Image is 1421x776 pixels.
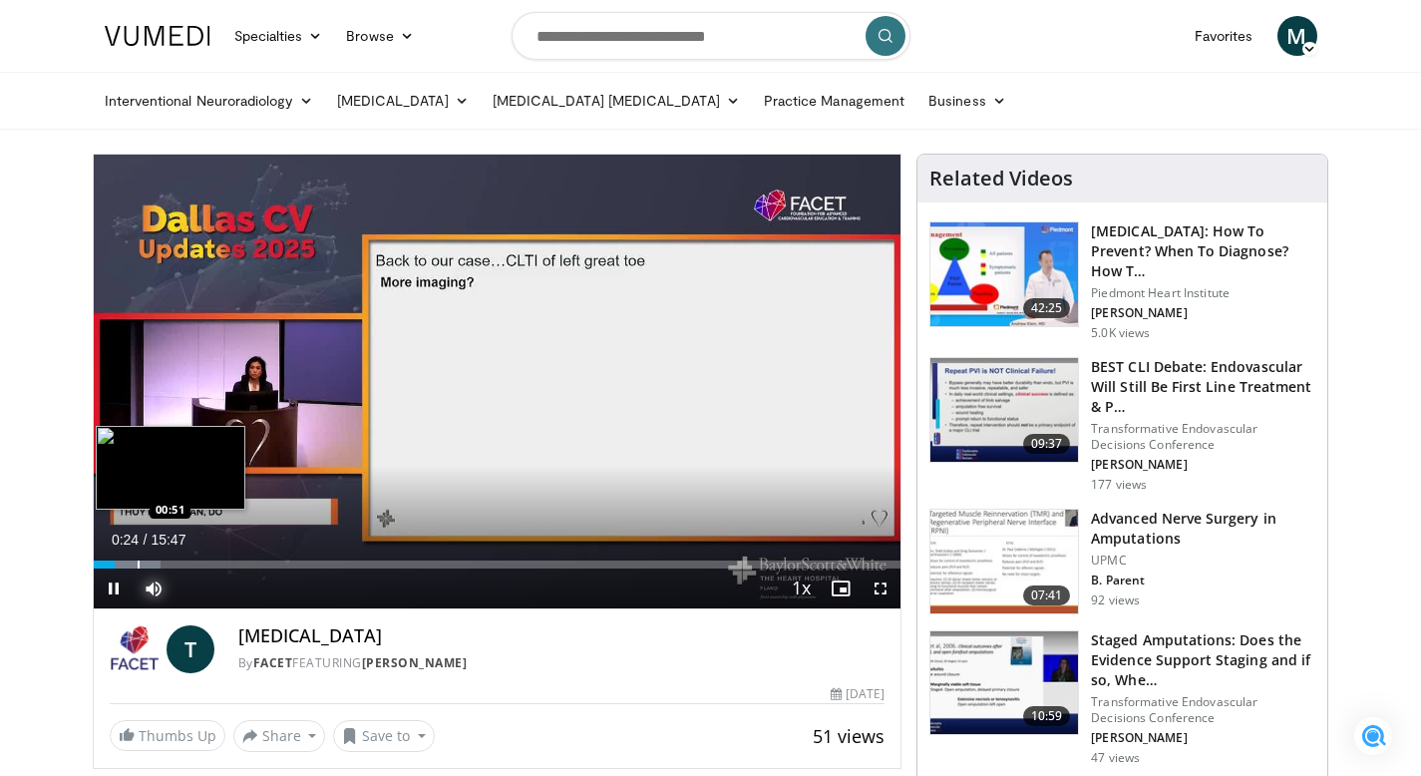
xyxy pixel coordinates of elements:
[781,569,821,608] button: Playback Rate
[1091,221,1315,281] h3: [MEDICAL_DATA]: How To Prevent? When To Diagnose? How T…
[144,532,148,548] span: /
[930,631,1078,735] img: f7c27e78-a57d-470d-81d5-2c0ed9a7bcfa.150x105_q85_crop-smart_upscale.jpg
[831,685,885,703] div: [DATE]
[929,630,1315,766] a: 10:59 Staged Amputations: Does the Evidence Support Staging and if so, Whe… Transformative Endova...
[929,167,1073,191] h4: Related Videos
[151,532,185,548] span: 15:47
[1183,16,1265,56] a: Favorites
[96,426,245,510] img: image.jpeg
[134,569,174,608] button: Mute
[112,532,139,548] span: 0:24
[1277,16,1317,56] a: M
[1091,553,1315,569] p: UPMC
[1091,509,1315,549] h3: Advanced Nerve Surgery in Amputations
[238,625,885,647] h4: [MEDICAL_DATA]
[1091,750,1140,766] p: 47 views
[233,720,326,752] button: Share
[1091,357,1315,417] h3: BEST CLI Debate: Endovascular Will Still Be First Line Treatment & P…
[93,81,325,121] a: Interventional Neuroradiology
[1091,457,1315,473] p: [PERSON_NAME]
[1091,730,1315,746] p: [PERSON_NAME]
[1091,592,1140,608] p: 92 views
[238,654,885,672] div: By FEATURING
[1091,477,1147,493] p: 177 views
[929,509,1315,614] a: 07:41 Advanced Nerve Surgery in Amputations UPMC B. Parent 92 views
[1091,285,1315,301] p: Piedmont Heart Institute
[94,561,901,569] div: Progress Bar
[752,81,916,121] a: Practice Management
[1023,298,1071,318] span: 42:25
[929,357,1315,493] a: 09:37 BEST CLI Debate: Endovascular Will Still Be First Line Treatment & P… Transformative Endova...
[861,569,900,608] button: Fullscreen
[325,81,481,121] a: [MEDICAL_DATA]
[929,221,1315,341] a: 42:25 [MEDICAL_DATA]: How To Prevent? When To Diagnose? How T… Piedmont Heart Institute [PERSON_N...
[253,654,293,671] a: FACET
[222,16,335,56] a: Specialties
[362,654,468,671] a: [PERSON_NAME]
[512,12,910,60] input: Search topics, interventions
[916,81,1018,121] a: Business
[821,569,861,608] button: Enable picture-in-picture mode
[930,510,1078,613] img: 27f8ad3d-7e07-4b28-b51c-d7278e35a495.150x105_q85_crop-smart_upscale.jpg
[930,222,1078,326] img: 00531181-53d6-4af0-8372-8f1f946ce35e.150x105_q85_crop-smart_upscale.jpg
[1023,434,1071,454] span: 09:37
[1091,573,1315,588] p: B. Parent
[1091,694,1315,726] p: Transformative Endovascular Decisions Conference
[1091,325,1150,341] p: 5.0K views
[94,155,901,609] video-js: Video Player
[105,26,210,46] img: VuMedi Logo
[813,724,885,748] span: 51 views
[1091,305,1315,321] p: [PERSON_NAME]
[167,625,214,673] a: T
[481,81,752,121] a: [MEDICAL_DATA] [MEDICAL_DATA]
[94,569,134,608] button: Pause
[334,16,426,56] a: Browse
[110,625,159,673] img: FACET
[1023,706,1071,726] span: 10:59
[1091,630,1315,690] h3: Staged Amputations: Does the Evidence Support Staging and if so, Whe…
[1091,421,1315,453] p: Transformative Endovascular Decisions Conference
[930,358,1078,462] img: f3419612-cb16-41e3-add3-8bed86089492.150x105_q85_crop-smart_upscale.jpg
[333,720,435,752] button: Save to
[1023,585,1071,605] span: 07:41
[110,720,225,751] a: Thumbs Up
